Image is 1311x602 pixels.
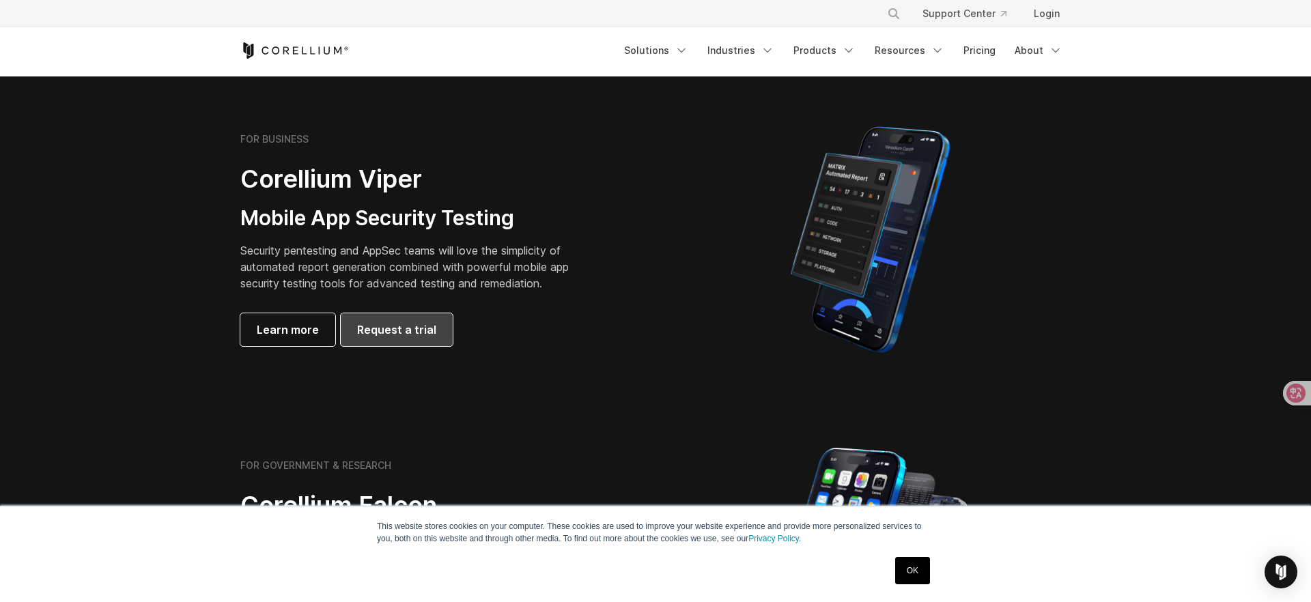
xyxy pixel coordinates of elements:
img: Corellium MATRIX automated report on iPhone showing app vulnerability test results across securit... [767,120,973,359]
a: Support Center [912,1,1017,26]
a: Resources [866,38,953,63]
button: Search [882,1,906,26]
p: This website stores cookies on your computer. These cookies are used to improve your website expe... [377,520,934,545]
a: Privacy Policy. [748,534,801,543]
h2: Corellium Falcon [240,490,623,521]
a: Corellium Home [240,42,349,59]
a: Products [785,38,864,63]
h3: Mobile App Security Testing [240,205,590,231]
a: About [1006,38,1071,63]
p: Security pentesting and AppSec teams will love the simplicity of automated report generation comb... [240,242,590,291]
a: Industries [699,38,783,63]
h6: FOR BUSINESS [240,133,309,145]
a: Solutions [616,38,696,63]
a: Login [1023,1,1071,26]
h2: Corellium Viper [240,164,590,195]
div: Navigation Menu [871,1,1071,26]
span: Request a trial [357,321,436,338]
div: Navigation Menu [616,38,1071,63]
div: Open Intercom Messenger [1265,556,1297,588]
span: Learn more [257,321,319,338]
h6: FOR GOVERNMENT & RESEARCH [240,459,391,472]
a: Learn more [240,313,335,346]
a: Request a trial [341,313,453,346]
a: OK [895,557,930,584]
a: Pricing [955,38,1004,63]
